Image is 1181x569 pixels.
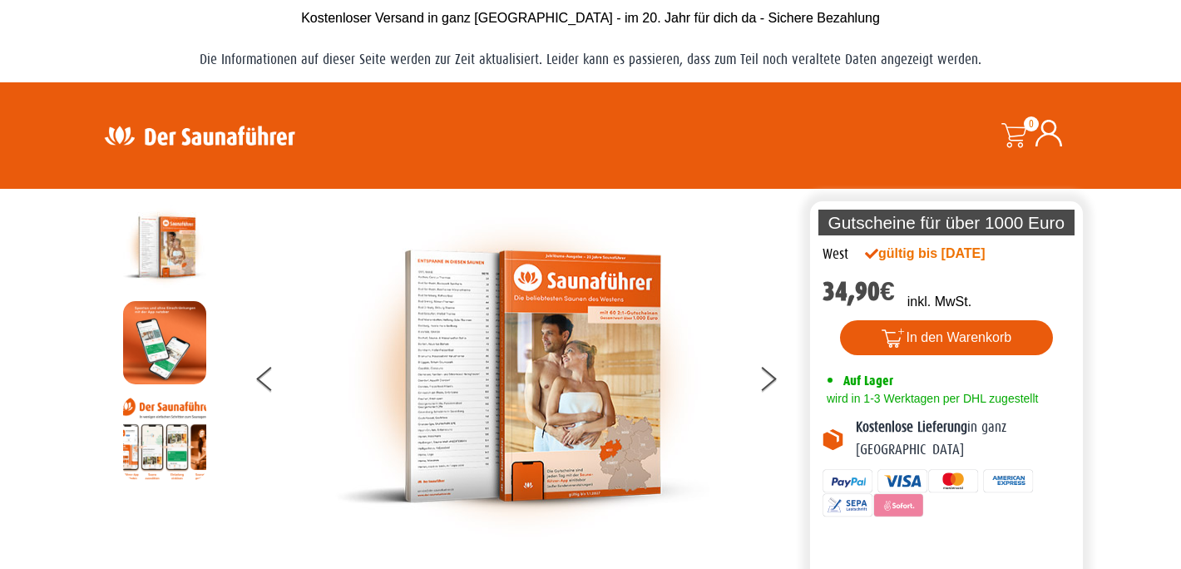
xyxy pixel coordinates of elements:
[840,320,1054,355] button: In den Warenkorb
[880,276,895,307] span: €
[818,210,1075,235] p: Gutscheine für über 1000 Euro
[865,244,1021,264] div: gültig bis [DATE]
[856,419,967,435] b: Kostenlose Lieferung
[1024,116,1039,131] span: 0
[301,11,880,25] span: Kostenloser Versand in ganz [GEOGRAPHIC_DATA] - im 20. Jahr für dich da - Sichere Bezahlung
[91,45,1090,74] p: Die Informationen auf dieser Seite werden zur Zeit aktualisiert. Leider kann es passieren, dass z...
[123,301,206,384] img: MOCKUP-iPhone_regional
[823,392,1038,405] span: wird in 1-3 Werktagen per DHL zugestellt
[856,417,1070,461] p: in ganz [GEOGRAPHIC_DATA]
[823,276,895,307] bdi: 34,90
[823,244,848,265] div: West
[335,205,709,547] img: der-saunafuehrer-2025-west
[123,205,206,289] img: der-saunafuehrer-2025-west
[123,397,206,480] img: Anleitung7tn
[907,292,971,312] p: inkl. MwSt.
[843,373,893,388] span: Auf Lager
